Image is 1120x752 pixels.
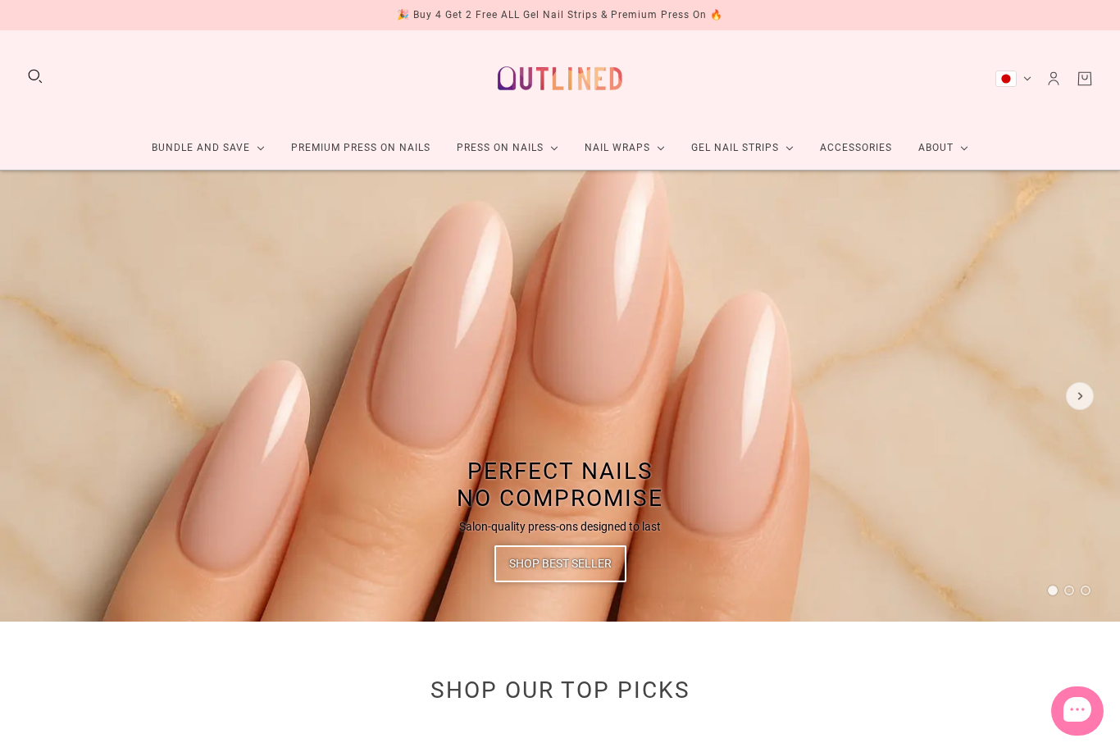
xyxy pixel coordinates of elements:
[26,67,44,85] button: Search
[444,126,571,170] a: Press On Nails
[278,126,444,170] a: Premium Press On Nails
[457,457,663,512] span: Perfect Nails No Compromise
[397,7,723,24] div: 🎉 Buy 4 Get 2 Free ALL Gel Nail Strips & Premium Press On 🔥
[1076,70,1094,88] a: Cart
[807,126,905,170] a: Accessories
[488,43,632,113] a: Outlined
[139,126,278,170] a: Bundle and Save
[494,545,626,582] a: Shop Best Seller
[905,126,981,170] a: About
[995,71,1031,87] button: Japan
[509,545,612,582] span: Shop Best Seller
[430,676,690,703] a: Shop Our Top Picks
[459,518,661,536] p: Salon-quality press-ons designed to last
[571,126,678,170] a: Nail Wraps
[1045,70,1063,88] a: Account
[678,126,807,170] a: Gel Nail Strips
